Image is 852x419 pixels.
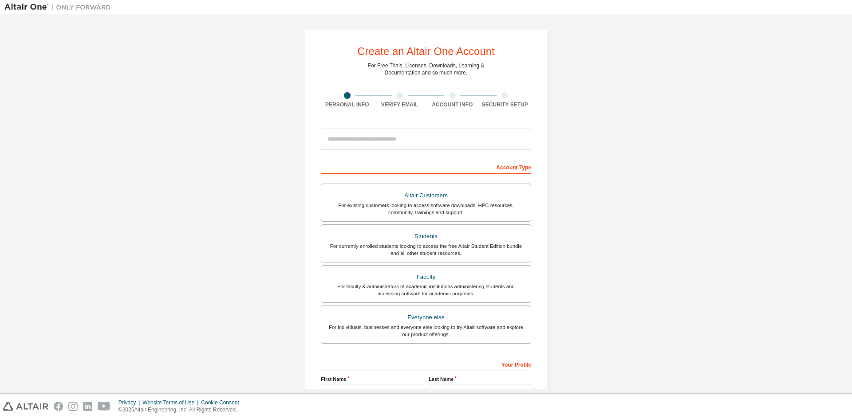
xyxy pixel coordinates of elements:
div: For individuals, businesses and everyone else looking to try Altair software and explore our prod... [327,324,525,338]
label: First Name [321,376,423,383]
div: Account Type [321,160,531,174]
img: altair_logo.svg [3,402,48,411]
div: Altair Customers [327,189,525,202]
img: Altair One [4,3,115,12]
div: For Free Trials, Licenses, Downloads, Learning & Documentation and so much more. [368,62,485,76]
div: Everyone else [327,311,525,324]
div: For faculty & administrators of academic institutions administering students and accessing softwa... [327,283,525,297]
img: youtube.svg [98,402,110,411]
div: Faculty [327,271,525,283]
div: Privacy [118,399,142,406]
img: linkedin.svg [83,402,92,411]
div: For currently enrolled students looking to access the free Altair Student Edition bundle and all ... [327,243,525,257]
div: Cookie Consent [201,399,244,406]
p: © 2025 Altair Engineering, Inc. All Rights Reserved. [118,406,245,414]
div: Your Profile [321,357,531,371]
img: instagram.svg [68,402,78,411]
label: Last Name [429,376,531,383]
img: facebook.svg [54,402,63,411]
div: Personal Info [321,101,374,108]
div: Verify Email [374,101,426,108]
div: Security Setup [479,101,532,108]
div: Students [327,230,525,243]
div: Website Terms of Use [142,399,201,406]
div: Create an Altair One Account [357,46,495,57]
div: For existing customers looking to access software downloads, HPC resources, community, trainings ... [327,202,525,216]
div: Account Info [426,101,479,108]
